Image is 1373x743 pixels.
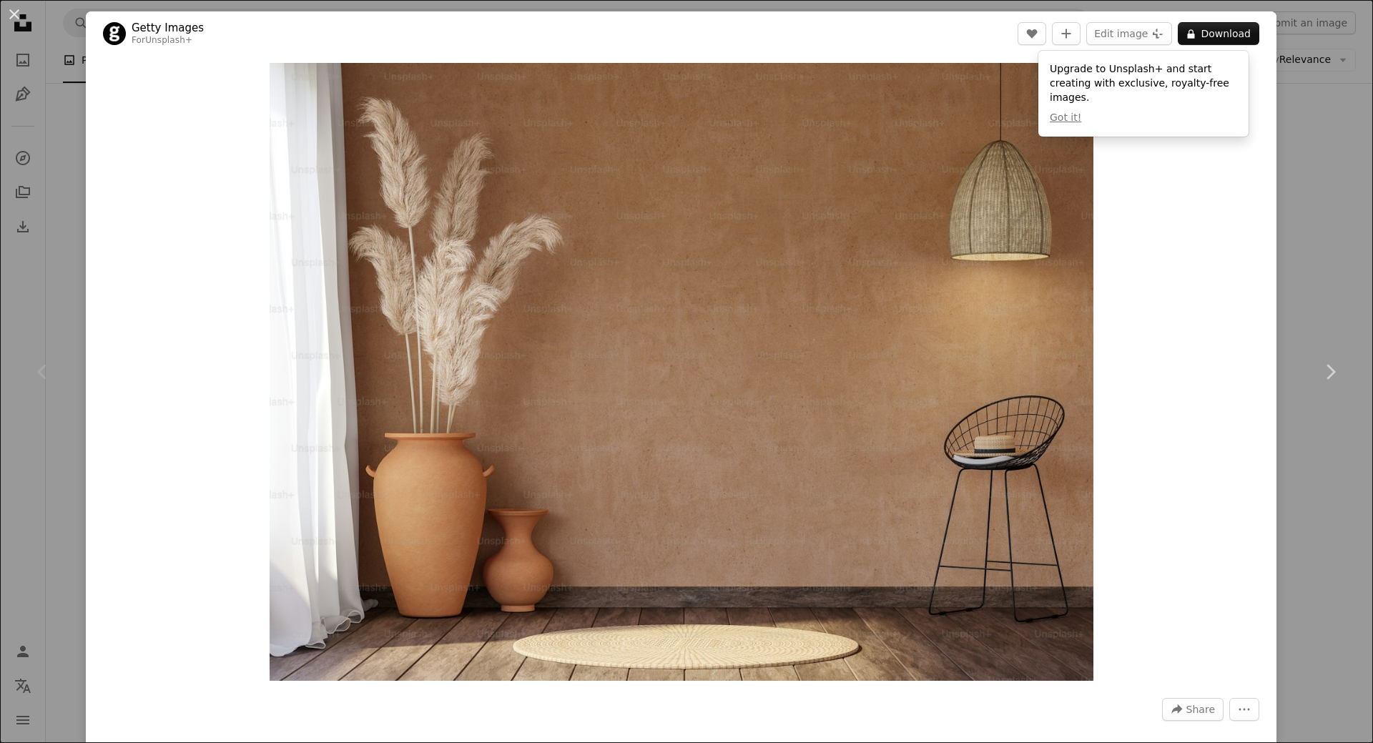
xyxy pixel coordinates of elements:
div: Upgrade to Unsplash+ and start creating with exclusive, royalty-free images. [1038,51,1249,137]
img: Local style empty room with blank orange wall 3d render,There are old wood floor decorate with bl... [270,63,1093,681]
img: Go to Getty Images's profile [103,22,126,45]
a: Unsplash+ [145,35,192,45]
a: Next [1287,303,1373,441]
div: For [132,35,204,46]
button: More Actions [1229,698,1259,721]
button: Zoom in on this image [270,63,1093,681]
button: Edit image [1086,22,1172,45]
button: Add to Collection [1052,22,1081,45]
a: Getty Images [132,21,204,35]
button: Like [1018,22,1046,45]
span: Share [1186,699,1215,720]
button: Share this image [1162,698,1224,721]
button: Download [1178,22,1259,45]
button: Got it! [1050,111,1081,125]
